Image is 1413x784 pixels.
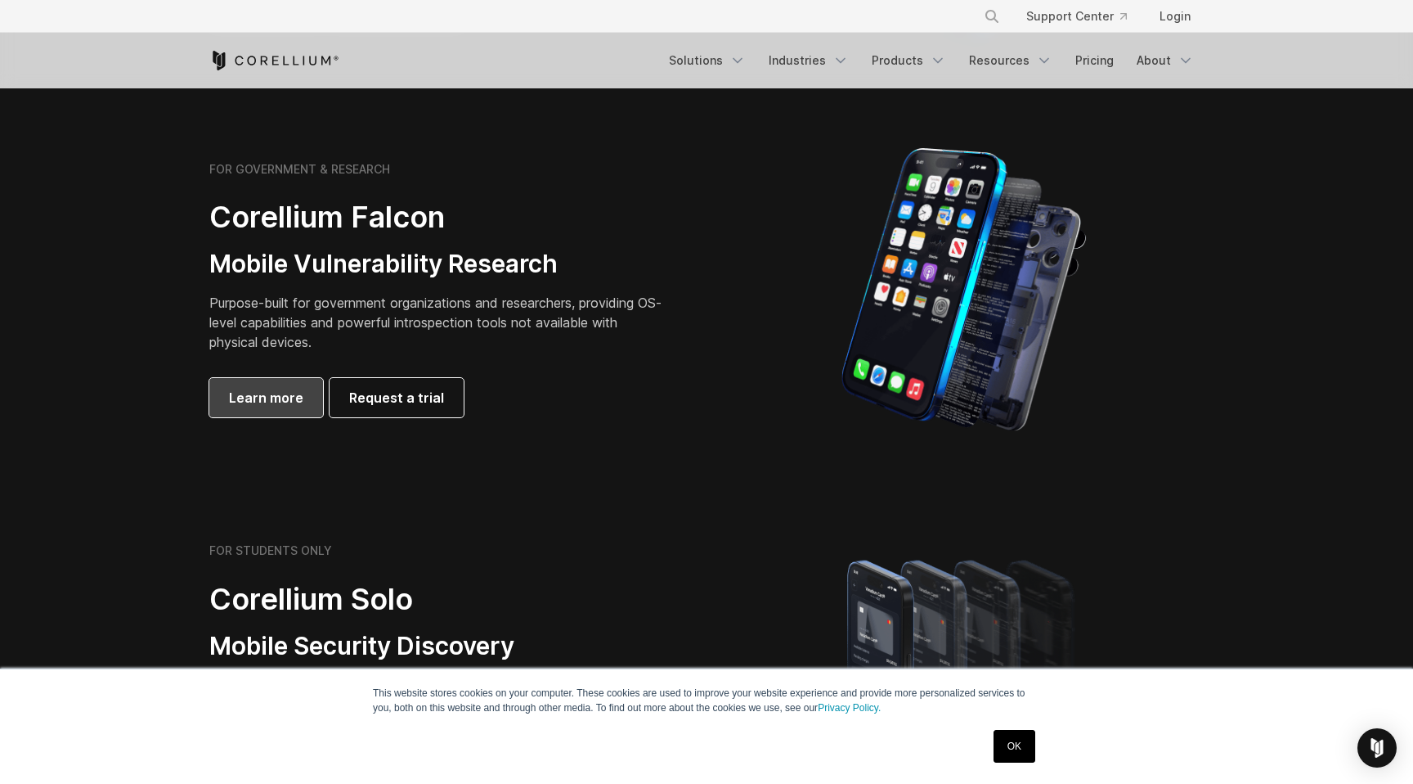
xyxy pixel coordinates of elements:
p: This website stores cookies on your computer. These cookies are used to improve your website expe... [373,686,1040,715]
h6: FOR GOVERNMENT & RESEARCH [209,162,390,177]
a: Resources [959,46,1062,75]
a: Login [1146,2,1204,31]
h6: FOR STUDENTS ONLY [209,543,332,558]
a: Learn more [209,378,323,417]
span: Request a trial [349,388,444,408]
h2: Corellium Solo [209,581,667,618]
a: Corellium Home [209,51,339,70]
a: About [1127,46,1204,75]
a: Industries [759,46,859,75]
a: OK [994,730,1035,763]
div: Navigation Menu [659,46,1204,75]
span: Learn more [229,388,303,408]
button: Search [977,2,1007,31]
a: Solutions [659,46,756,75]
img: iPhone model separated into the mechanics used to build the physical device. [841,146,1087,433]
h3: Mobile Vulnerability Research [209,249,667,280]
a: Privacy Policy. [818,702,881,714]
h3: Mobile Security Discovery [209,631,667,662]
div: Open Intercom Messenger [1357,728,1397,768]
a: Pricing [1065,46,1124,75]
p: Purpose-built for government organizations and researchers, providing OS-level capabilities and p... [209,293,667,352]
div: Navigation Menu [964,2,1204,31]
h2: Corellium Falcon [209,199,667,236]
a: Support Center [1013,2,1140,31]
a: Products [862,46,956,75]
a: Request a trial [330,378,464,417]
